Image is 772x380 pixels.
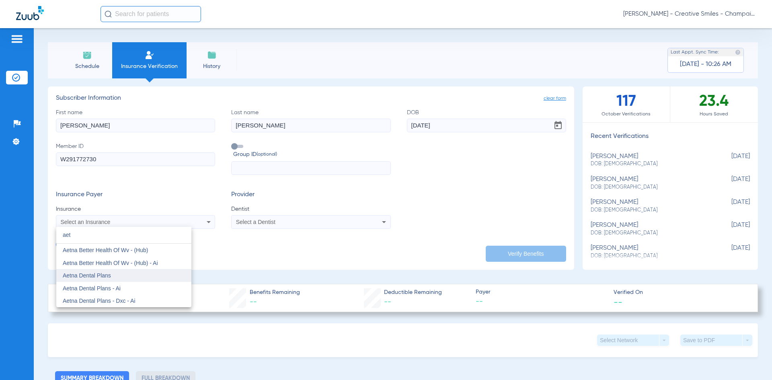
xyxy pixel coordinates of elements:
[63,272,111,279] span: Aetna Dental Plans
[56,227,191,243] input: dropdown search
[63,260,158,266] span: Aetna Better Health Of Wv - (Hub) - Ai
[63,298,136,304] span: Aetna Dental Plans - Dxc - Ai
[63,247,148,253] span: Aetna Better Health Of Wv - (Hub)
[63,285,121,292] span: Aetna Dental Plans - Ai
